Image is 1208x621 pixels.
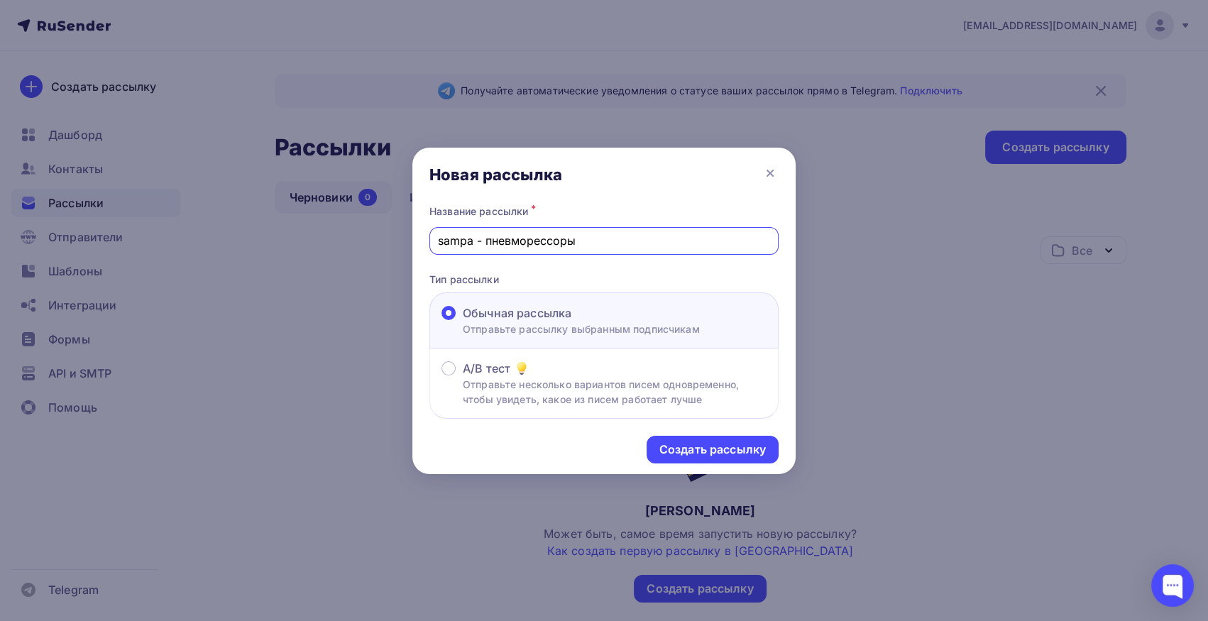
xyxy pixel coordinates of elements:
div: Название рассылки [429,202,779,221]
span: Обычная рассылка [463,304,571,322]
p: Отправьте несколько вариантов писем одновременно, чтобы увидеть, какое из писем работает лучше [463,377,767,407]
div: Новая рассылка [429,165,562,185]
span: A/B тест [463,360,510,377]
input: Придумайте название рассылки [438,232,771,249]
p: Отправьте рассылку выбранным подписчикам [463,322,700,336]
div: Создать рассылку [659,441,766,458]
p: Тип рассылки [429,272,779,287]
